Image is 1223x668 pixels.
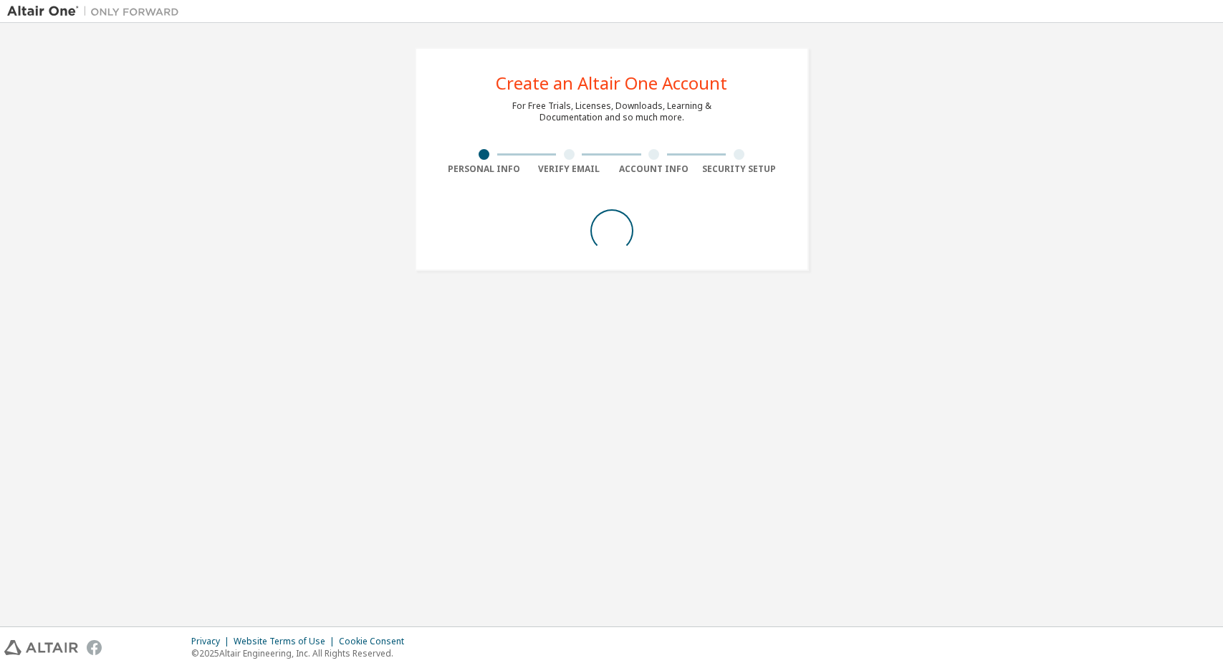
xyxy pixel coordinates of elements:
img: altair_logo.svg [4,640,78,655]
img: facebook.svg [87,640,102,655]
p: © 2025 Altair Engineering, Inc. All Rights Reserved. [191,647,413,659]
div: Verify Email [527,163,612,175]
div: Personal Info [442,163,527,175]
div: Security Setup [696,163,782,175]
div: Privacy [191,636,234,647]
div: Account Info [612,163,697,175]
div: Cookie Consent [339,636,413,647]
img: Altair One [7,4,186,19]
div: Website Terms of Use [234,636,339,647]
div: Create an Altair One Account [496,75,727,92]
div: For Free Trials, Licenses, Downloads, Learning & Documentation and so much more. [512,100,711,123]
